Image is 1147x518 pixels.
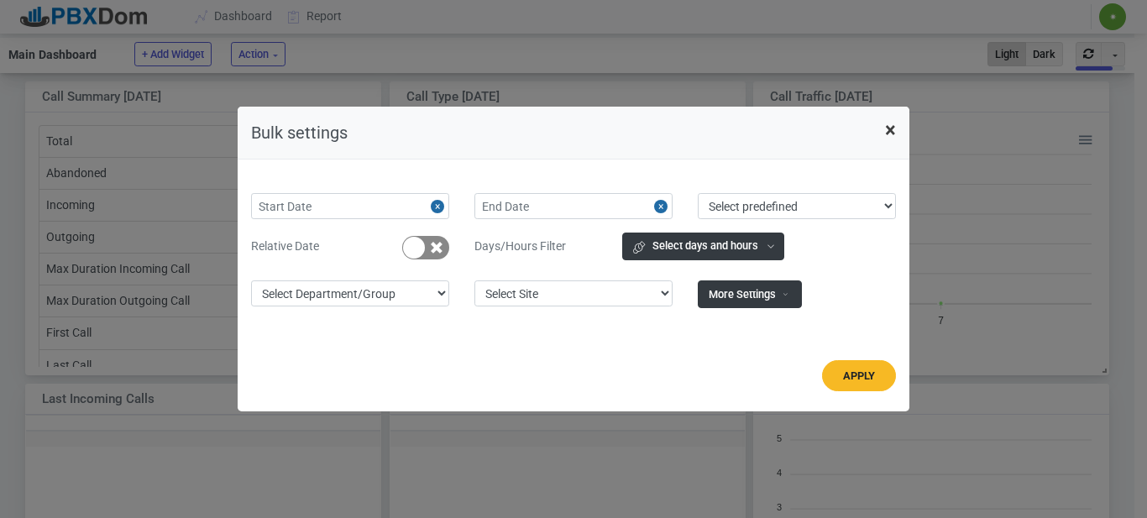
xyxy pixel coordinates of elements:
[431,193,449,219] button: Close
[654,193,673,219] button: Close
[622,233,784,260] button: Select days and hours
[251,120,348,145] h5: Bulk settings
[251,193,449,219] input: Start Date
[251,238,321,255] label: Relative Date
[474,238,622,255] label: Days/Hours Filter
[822,360,896,391] button: Apply
[698,280,802,308] button: More Settings
[843,369,875,382] b: Apply
[474,193,673,219] input: End Date
[885,118,896,142] span: ×
[872,107,909,154] button: Close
